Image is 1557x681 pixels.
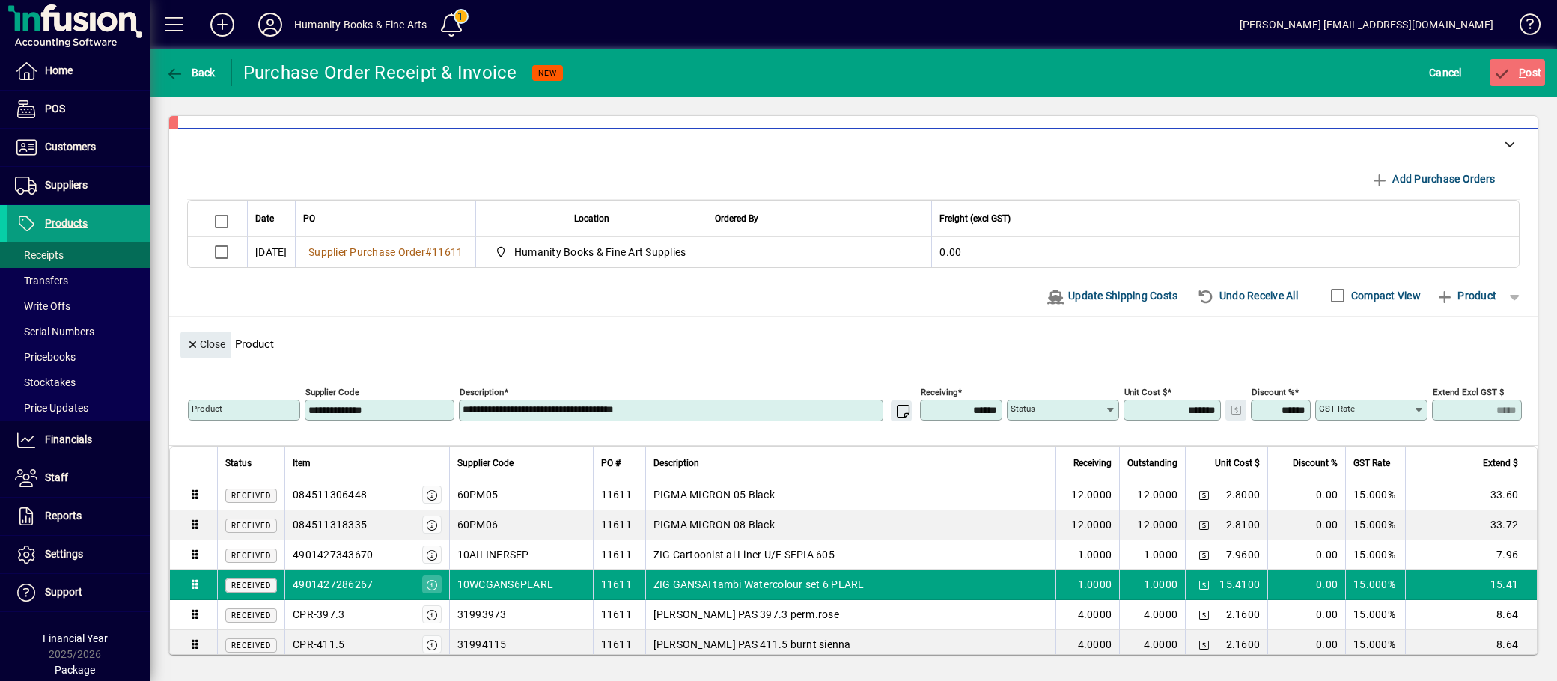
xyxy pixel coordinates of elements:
span: Supplier Code [457,455,514,471]
a: Write Offs [7,293,150,319]
td: 10WCGANS6PEARL [449,570,593,600]
td: 10AILINERSEP [449,540,593,570]
td: [PERSON_NAME] PAS 411.5 burnt sienna [645,630,1056,660]
button: Product [1428,282,1504,309]
td: 11611 [593,630,645,660]
mat-label: Extend excl GST $ [1433,387,1504,397]
div: Purchase Order Receipt & Invoice [243,61,517,85]
label: Compact View [1348,288,1421,303]
td: 0.00 [1267,630,1345,660]
td: 1.0000 [1119,540,1185,570]
span: Close [186,332,225,357]
span: Cancel [1429,61,1462,85]
span: Support [45,586,82,598]
td: 31994115 [449,630,593,660]
span: Supplier Purchase Order [308,246,425,258]
td: 1.0000 [1119,570,1185,600]
span: Status [225,455,252,471]
td: 4.0000 [1119,600,1185,630]
a: Home [7,52,150,90]
a: Receipts [7,242,150,268]
span: Receiving [1073,455,1112,471]
td: ZIG GANSAI tambi Watercolour set 6 PEARL [645,570,1056,600]
td: 7.96 [1405,540,1537,570]
td: ZIG Cartoonist ai Liner U/F SEPIA 605 [645,540,1056,570]
span: Date [255,210,274,227]
span: Reports [45,510,82,522]
button: Change Price Levels [1193,484,1214,505]
a: Pricebooks [7,344,150,370]
a: Transfers [7,268,150,293]
mat-label: Receiving [921,387,957,397]
mat-label: Discount % [1252,387,1294,397]
span: PO [303,210,315,227]
div: Freight (excl GST) [939,210,1500,227]
a: Financials [7,421,150,459]
span: Back [165,67,216,79]
span: Received [231,641,271,650]
a: Suppliers [7,167,150,204]
td: 33.60 [1405,480,1537,510]
td: 15.000% [1345,570,1405,600]
span: Ordered By [715,210,758,227]
td: 0.00 [1267,480,1345,510]
button: Change Price Levels [1193,544,1214,565]
div: PO [303,210,468,227]
mat-label: GST rate [1319,403,1355,414]
span: Item [293,455,311,471]
td: 4.0000 [1119,630,1185,660]
span: Financials [45,433,92,445]
span: 15.4100 [1219,577,1260,592]
span: Received [231,581,271,590]
button: Close [180,332,231,358]
button: Add Purchase Orders [1365,165,1501,192]
span: Received [231,611,271,620]
a: Reports [7,498,150,535]
div: Date [255,210,287,227]
mat-label: Product [192,403,222,414]
div: CPR-397.3 [293,607,344,622]
span: 2.8000 [1226,487,1261,502]
span: Humanity Books & Fine Art Supplies [514,245,686,260]
span: 4.0000 [1078,637,1112,652]
span: 1.0000 [1078,577,1112,592]
span: Freight (excl GST) [939,210,1011,227]
app-page-header-button: Back [150,59,232,86]
span: Staff [45,471,68,483]
td: 15.000% [1345,540,1405,570]
td: 12.0000 [1119,510,1185,540]
td: 0.00 [1267,510,1345,540]
span: Customers [45,141,96,153]
span: 7.9600 [1226,547,1261,562]
div: 084511318335 [293,517,367,532]
button: Update Shipping Costs [1040,282,1184,309]
button: Change Price Levels [1193,604,1214,625]
a: Support [7,574,150,611]
button: Change Price Levels [1193,634,1214,655]
app-page-header-button: Close [177,338,235,351]
td: 11611 [593,540,645,570]
span: Products [45,217,88,229]
div: Ordered By [715,210,924,227]
a: Serial Numbers [7,319,150,344]
td: 11611 [593,480,645,510]
span: Product [1436,284,1496,308]
span: Receipts [15,249,64,261]
div: 4901427286267 [293,577,373,592]
a: Supplier Purchase Order#11611 [303,244,468,260]
span: Extend $ [1483,455,1518,471]
td: 0.00 [1267,600,1345,630]
div: Product [169,317,1538,362]
span: # [425,246,432,258]
td: 15.000% [1345,600,1405,630]
span: Pricebooks [15,351,76,363]
td: 11611 [593,510,645,540]
span: Humanity Books & Fine Art Supplies [491,243,692,261]
td: 0.00 [1267,540,1345,570]
button: Change Price Levels [1193,514,1214,535]
span: POS [45,103,65,114]
td: 15.000% [1345,480,1405,510]
span: Home [45,64,73,76]
span: Update Shipping Costs [1046,284,1178,308]
td: 60PM05 [449,480,593,510]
